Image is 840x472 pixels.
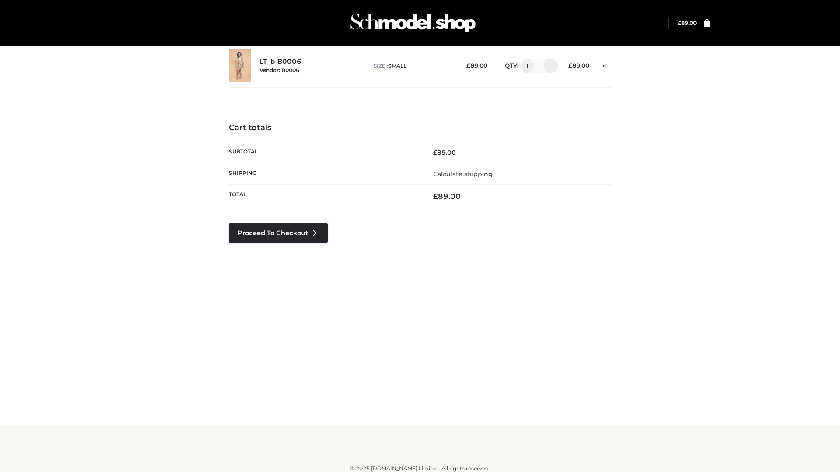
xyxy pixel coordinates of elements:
bdi: 89.00 [466,62,487,69]
th: Shipping [229,163,420,184]
bdi: 89.00 [678,20,696,26]
a: LT_b-B0006 [259,58,301,66]
span: SMALL [388,62,406,69]
a: £89.00 [678,20,696,26]
span: £ [466,62,470,69]
img: Schmodel Admin 964 [347,6,479,40]
div: QTY: [496,59,555,73]
h4: Cart totals [229,123,611,133]
span: £ [433,192,438,201]
a: Proceed to Checkout [229,223,328,243]
th: Subtotal [229,142,420,163]
th: Total [229,185,420,208]
span: £ [433,149,437,156]
bdi: 89.00 [433,192,461,201]
img: LT_b-B0006 - SMALL [229,49,251,82]
a: Calculate shipping [433,170,493,178]
span: £ [568,62,572,69]
a: Remove this item [598,59,611,70]
span: £ [678,20,681,26]
small: Vendor: B0006 [259,67,299,73]
bdi: 89.00 [568,62,589,69]
bdi: 89.00 [433,149,456,156]
p: size : [374,62,453,70]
